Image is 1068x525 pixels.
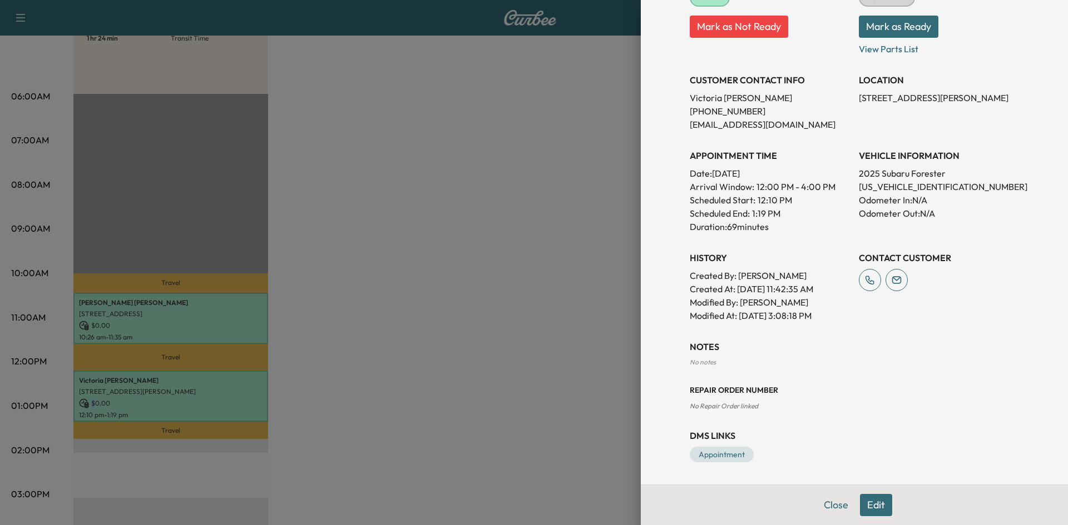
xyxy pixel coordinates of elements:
p: [STREET_ADDRESS][PERSON_NAME] [859,91,1019,104]
p: Scheduled End: [690,207,750,220]
p: Scheduled Start: [690,193,755,207]
h3: NOTES [690,340,1019,353]
p: Modified At : [DATE] 3:08:18 PM [690,309,850,322]
h3: DMS Links [690,429,1019,442]
p: Victoria [PERSON_NAME] [690,91,850,104]
span: No Repair Order linked [690,402,758,410]
button: Close [817,494,856,516]
button: Mark as Ready [859,16,938,38]
p: Created At : [DATE] 11:42:35 AM [690,282,850,296]
p: 12:10 PM [758,193,792,207]
div: No notes [690,358,1019,367]
p: [US_VEHICLE_IDENTIFICATION_NUMBER] [859,180,1019,193]
p: Odometer In: N/A [859,193,1019,207]
button: Mark as Not Ready [690,16,788,38]
p: View Parts List [859,38,1019,56]
h3: VEHICLE INFORMATION [859,149,1019,162]
h3: LOCATION [859,73,1019,87]
p: Date: [DATE] [690,167,850,180]
h3: Repair Order number [690,384,1019,396]
p: [PHONE_NUMBER] [690,104,850,118]
h3: CUSTOMER CONTACT INFO [690,73,850,87]
p: 1:19 PM [752,207,780,220]
p: Duration: 69 minutes [690,220,850,233]
a: Appointment [690,447,754,462]
h3: CONTACT CUSTOMER [859,251,1019,264]
p: Arrival Window: [690,180,850,193]
h3: APPOINTMENT TIME [690,149,850,162]
button: Edit [860,494,892,516]
p: Modified By : [PERSON_NAME] [690,296,850,309]
p: 2025 Subaru Forester [859,167,1019,180]
h3: History [690,251,850,264]
p: Odometer Out: N/A [859,207,1019,220]
span: 12:00 PM - 4:00 PM [756,180,835,193]
p: [EMAIL_ADDRESS][DOMAIN_NAME] [690,118,850,131]
p: Created By : [PERSON_NAME] [690,269,850,282]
